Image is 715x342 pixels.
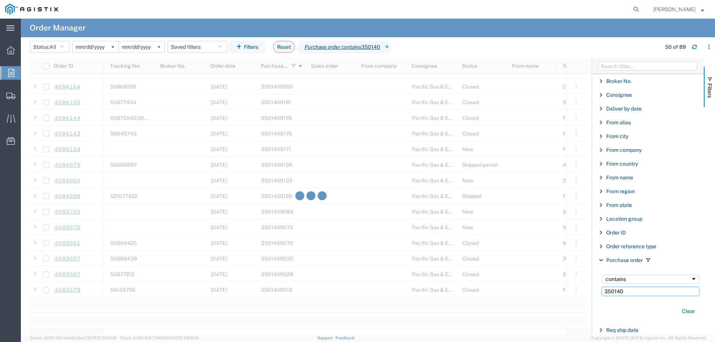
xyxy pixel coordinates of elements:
span: Deliver by date [606,106,642,112]
i: Purchase order contains [305,43,361,51]
span: Copyright © [DATE]-[DATE] Agistix Inc., All Rights Reserved [591,335,706,341]
input: Filter Columns Input [598,62,697,71]
span: Filters [707,83,713,98]
span: All [50,44,56,50]
button: Status:All [30,41,70,53]
input: Filter Value [602,287,699,296]
span: From company [606,147,642,153]
span: Purchase order [606,257,643,263]
span: Consignee [606,92,632,98]
div: Filtering operator [602,275,699,284]
span: Req ship date [606,327,638,333]
input: Not set [119,41,165,52]
span: Client: 2025.18.0-7346316 [120,336,199,340]
button: Saved filters [168,41,227,53]
span: Broker No. [606,78,632,84]
span: From city [606,133,628,139]
input: Not set [73,41,118,52]
span: Purchase order contains 350140 [298,41,383,53]
h4: Order Manager [30,19,86,37]
span: Location group [606,216,642,222]
a: Support [317,336,336,340]
span: Dave Thomas [653,5,696,13]
span: Order reference type [606,243,656,249]
span: [DATE] 10:04:51 [88,336,117,340]
button: Filters [230,41,265,53]
button: [PERSON_NAME] [653,5,705,14]
button: Reset [273,41,295,53]
div: 50 of 89 [665,43,686,51]
span: From country [606,161,638,167]
span: Server: 2025.18.0-daa1fe12ee7 [30,336,117,340]
span: From name [606,175,633,180]
span: From state [606,202,632,208]
a: Feedback [336,336,355,340]
span: [DATE] 08:10:16 [170,336,199,340]
span: From region [606,188,635,194]
div: contains [606,276,691,282]
div: Filter List 26 Filters [592,74,704,334]
img: logo [5,4,58,15]
button: Clear [677,305,699,317]
span: From alias [606,119,631,125]
span: Order ID [606,230,626,236]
